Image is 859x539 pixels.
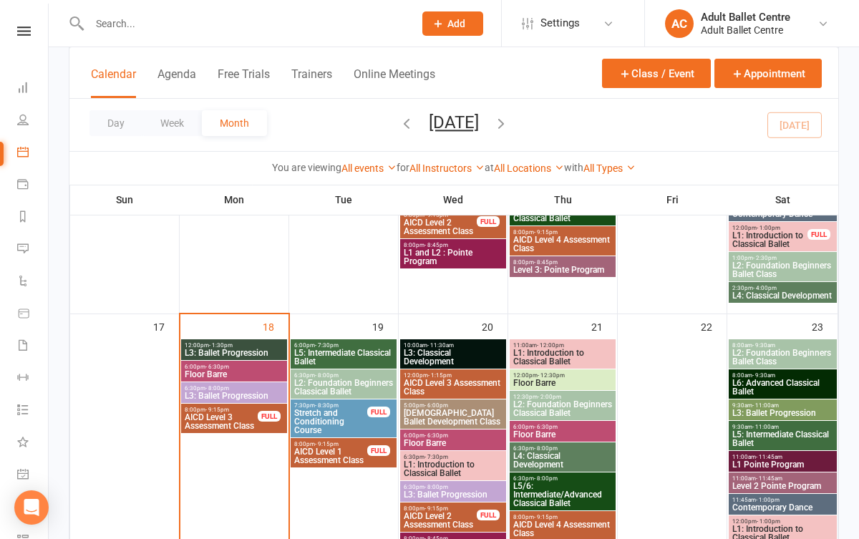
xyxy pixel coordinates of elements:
div: Open Intercom Messenger [14,490,49,525]
button: [DATE] [429,112,479,132]
span: AICD Level 3 Assessment Class [184,413,258,430]
span: 6:30pm [184,385,284,392]
span: - 11:45am [756,454,782,460]
span: 9:30am [732,424,834,430]
span: AICD Level 1 Assessment Class [293,447,368,465]
span: Contemporary Dance [732,503,834,512]
a: All Locations [494,162,564,174]
span: 6:30pm [403,484,503,490]
span: 8:00pm [513,514,613,520]
span: 6:30pm [293,372,394,379]
span: L3: Ballet Progression [403,490,503,499]
span: 2:30pm [732,285,834,291]
button: Agenda [157,67,196,98]
span: - 11:45am [756,475,782,482]
span: - 2:30pm [753,255,777,261]
span: 11:00am [732,454,834,460]
span: - 8:45pm [424,242,448,248]
div: FULL [367,407,390,417]
span: - 8:00pm [534,475,558,482]
span: 12:00pm [732,518,834,525]
span: 8:00pm [184,407,258,413]
span: AICD Level 4 Assessment Class [513,520,613,538]
th: Tue [289,185,399,215]
button: Week [142,110,202,136]
a: General attendance kiosk mode [17,460,49,492]
strong: at [485,162,494,173]
a: All events [341,162,397,174]
div: Adult Ballet Centre [701,24,790,37]
div: FULL [477,216,500,227]
span: - 6:30pm [424,432,448,439]
span: - 1:00pm [756,497,780,503]
th: Mon [180,185,289,215]
span: - 7:30pm [424,454,448,460]
span: Settings [540,7,580,39]
span: - 11:30am [427,342,454,349]
span: L3: Classical Development [403,349,503,366]
span: - 1:00pm [757,518,780,525]
span: 8:00am [732,372,834,379]
div: FULL [477,510,500,520]
span: Stretch and Conditioning Course [293,409,368,434]
span: AICD Level 2 Assessment Class [403,218,477,235]
span: 1:00pm [732,255,834,261]
span: AICD Level 4 Assessment Class [513,235,613,253]
a: All Instructors [409,162,485,174]
th: Wed [399,185,508,215]
th: Sun [70,185,180,215]
a: People [17,105,49,137]
span: 6:00pm [403,432,503,439]
div: FULL [367,445,390,456]
span: 5:00pm [403,402,503,409]
span: 11:00am [513,342,613,349]
span: - 1:30pm [209,342,233,349]
span: - 8:30pm [315,402,339,409]
button: Online Meetings [354,67,435,98]
span: - 2:00pm [538,394,561,400]
span: - 12:30pm [538,372,565,379]
a: Payments [17,170,49,202]
span: - 6:30pm [534,424,558,430]
span: L1 and L2 : Pointe Program [403,248,503,266]
span: - 9:30am [752,372,775,379]
a: All Types [583,162,636,174]
span: Add [447,18,465,29]
span: AICD Level 3 Assessment Class [403,379,503,396]
span: L5/6: Intermediate/Advanced Classical Ballet [513,482,613,508]
span: Level 3: Pointe Program [513,266,613,274]
span: - 9:15pm [205,407,229,413]
span: 12:30pm [513,394,613,400]
span: 8:00pm [403,505,477,512]
span: 6:30pm [513,445,613,452]
span: 10:00am [403,342,503,349]
span: AICD Level 2 Assessment Class [403,512,477,529]
th: Fri [618,185,727,215]
th: Sat [727,185,838,215]
span: - 4:00pm [753,285,777,291]
span: 9:30am [732,402,834,409]
span: 7:30pm [293,402,368,409]
strong: You are viewing [272,162,341,173]
span: L5: Intermediate Classical Ballet [293,349,394,366]
span: 8:00am [732,342,834,349]
span: 12:00pm [403,372,503,379]
span: - 11:00am [752,402,779,409]
a: Product Sales [17,298,49,331]
span: - 9:15pm [424,505,448,512]
input: Search... [85,14,404,34]
span: L1: Introduction to Classical Ballet [403,460,503,477]
strong: with [564,162,583,173]
a: Calendar [17,137,49,170]
span: L3: Ballet Progression [732,409,834,417]
span: 8:00pm [293,441,368,447]
div: AC [665,9,694,38]
span: 11:45am [732,497,834,503]
span: L1: Introduction to Classical Ballet [513,349,613,366]
span: 8:00pm [513,229,613,235]
button: Add [422,11,483,36]
button: Class / Event [602,59,711,88]
span: - 11:00am [752,424,779,430]
div: FULL [258,411,281,422]
span: - 1:15pm [428,372,452,379]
